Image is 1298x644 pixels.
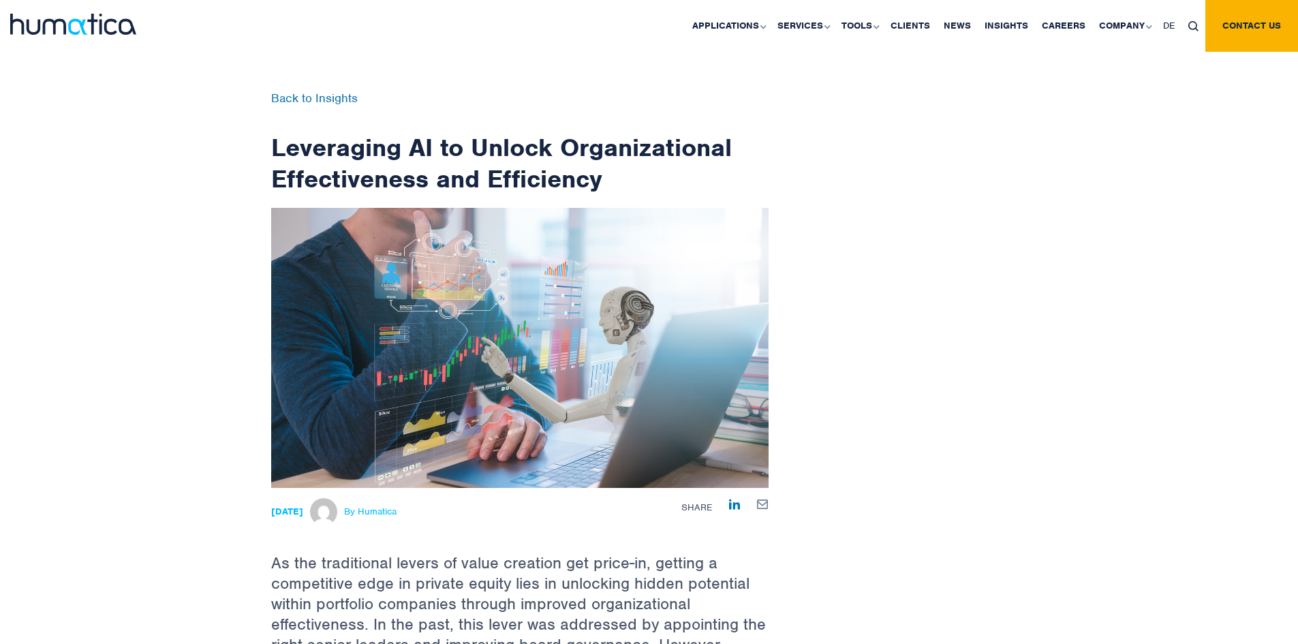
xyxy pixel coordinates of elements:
[681,502,712,513] span: Share
[757,498,769,509] a: Share by E-Mail
[271,506,303,517] strong: [DATE]
[271,91,358,106] a: Back to Insights
[344,506,397,517] span: By Humatica
[310,498,337,525] img: Michael Hillington
[1163,20,1175,31] span: DE
[271,93,769,194] h1: Leveraging AI to Unlock Organizational Effectiveness and Efficiency
[10,14,136,35] img: logo
[271,208,769,488] img: ndetails
[729,498,740,510] a: Share on LinkedIn
[1188,21,1199,31] img: search_icon
[757,500,769,508] img: mailby
[729,499,740,510] img: Share on LinkedIn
